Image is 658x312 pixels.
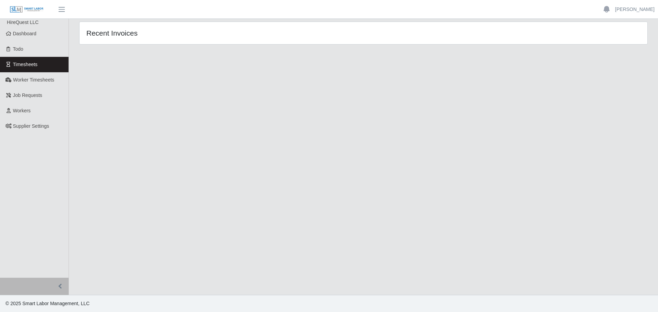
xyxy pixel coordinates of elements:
[13,123,49,129] span: Supplier Settings
[7,20,39,25] span: HireQuest LLC
[10,6,44,13] img: SLM Logo
[13,62,38,67] span: Timesheets
[13,108,31,113] span: Workers
[13,31,37,36] span: Dashboard
[615,6,655,13] a: [PERSON_NAME]
[13,92,42,98] span: Job Requests
[13,46,23,52] span: Todo
[86,29,311,37] h4: Recent Invoices
[5,301,89,306] span: © 2025 Smart Labor Management, LLC
[13,77,54,83] span: Worker Timesheets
